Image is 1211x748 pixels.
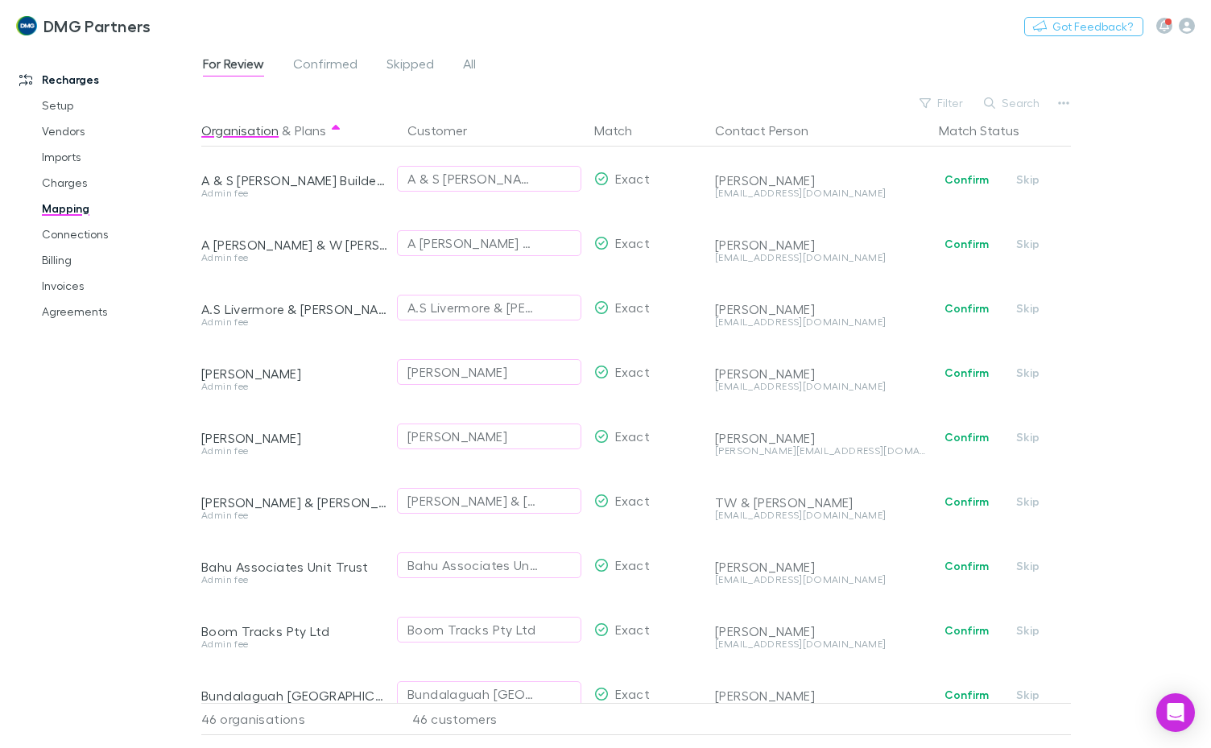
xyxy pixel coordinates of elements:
div: & [201,114,388,147]
div: Boom Tracks Pty Ltd [201,623,388,639]
div: Admin fee [201,510,388,520]
span: Exact [615,622,650,637]
div: [PERSON_NAME] [715,688,926,704]
button: Skip [1002,363,1053,382]
span: All [463,56,476,76]
div: Admin fee [201,639,388,649]
div: Admin fee [201,446,388,456]
a: DMG Partners [6,6,160,45]
div: Bahu Associates Unit Trust [407,556,539,575]
button: Confirm [934,170,999,189]
div: [PERSON_NAME] & [PERSON_NAME] [201,494,388,510]
div: [EMAIL_ADDRESS][DOMAIN_NAME] [715,639,926,649]
div: Bundalaguah [GEOGRAPHIC_DATA] [407,684,539,704]
a: Billing [26,247,210,273]
div: Bahu Associates Unit Trust [201,559,388,575]
button: Plans [295,114,326,147]
a: Recharges [3,67,210,93]
div: Admin fee [201,382,388,391]
div: [PERSON_NAME] [407,362,507,382]
span: Exact [615,300,650,315]
button: Confirm [934,363,999,382]
a: Charges [26,170,210,196]
div: [PERSON_NAME] [715,623,926,639]
button: Confirm [934,428,999,447]
div: A.S Livermore & [PERSON_NAME] [201,301,388,317]
button: Confirm [934,299,999,318]
button: Skip [1002,299,1053,318]
button: [PERSON_NAME] [397,424,581,449]
div: [EMAIL_ADDRESS][DOMAIN_NAME] [715,253,926,262]
img: DMG Partners's Logo [16,16,37,35]
button: A [PERSON_NAME] & W [PERSON_NAME] [397,230,581,256]
button: Match Status [939,114,1039,147]
div: 46 organisations [201,703,395,735]
div: [PERSON_NAME] [715,430,926,446]
div: [PERSON_NAME] & [PERSON_NAME] [407,491,539,510]
div: [PERSON_NAME] [201,430,388,446]
a: Connections [26,221,210,247]
a: Vendors [26,118,210,144]
div: Bundalaguah [GEOGRAPHIC_DATA] [201,688,388,704]
div: [PERSON_NAME] [715,301,926,317]
button: Search [976,93,1049,113]
button: Bahu Associates Unit Trust [397,552,581,578]
button: Customer [407,114,486,147]
button: Organisation [201,114,279,147]
div: Boom Tracks Pty Ltd [407,620,535,639]
div: A.S Livermore & [PERSON_NAME] [407,298,539,317]
div: Open Intercom Messenger [1156,693,1195,732]
button: Skip [1002,621,1053,640]
button: Bundalaguah [GEOGRAPHIC_DATA] [397,681,581,707]
button: Skip [1002,428,1053,447]
div: A [PERSON_NAME] & W [PERSON_NAME] [201,237,388,253]
div: A [PERSON_NAME] & W [PERSON_NAME] [407,233,539,253]
button: Confirm [934,685,999,705]
div: [EMAIL_ADDRESS][DOMAIN_NAME] [715,382,926,391]
div: [PERSON_NAME] [407,427,507,446]
button: A.S Livermore & [PERSON_NAME] [397,295,581,320]
div: [EMAIL_ADDRESS][DOMAIN_NAME] [715,317,926,327]
div: TW & [PERSON_NAME] [715,494,926,510]
a: Mapping [26,196,210,221]
span: Exact [615,428,650,444]
span: Exact [615,493,650,508]
button: [PERSON_NAME] [397,359,581,385]
a: Imports [26,144,210,170]
div: A & S [PERSON_NAME] Builders Pty. Ltd. [201,172,388,188]
button: Skip [1002,685,1053,705]
button: Confirm [934,621,999,640]
button: Skip [1002,492,1053,511]
div: [PERSON_NAME] [715,366,926,382]
button: Filter [911,93,973,113]
div: [PERSON_NAME] [715,559,926,575]
div: [PERSON_NAME][EMAIL_ADDRESS][DOMAIN_NAME] [715,446,926,456]
div: Admin fee [201,575,388,585]
div: [EMAIL_ADDRESS][DOMAIN_NAME] [715,575,926,585]
button: A & S [PERSON_NAME] Builders Pty. Ltd. [397,166,581,192]
button: Match [594,114,651,147]
span: Skipped [386,56,434,76]
button: Contact Person [715,114,828,147]
span: Confirmed [293,56,358,76]
span: Exact [615,364,650,379]
button: Confirm [934,234,999,254]
h3: DMG Partners [43,16,151,35]
a: Invoices [26,273,210,299]
button: [PERSON_NAME] & [PERSON_NAME] [397,488,581,514]
div: [EMAIL_ADDRESS][DOMAIN_NAME] [715,188,926,198]
button: Confirm [934,492,999,511]
div: [EMAIL_ADDRESS][DOMAIN_NAME] [715,510,926,520]
span: Exact [615,171,650,186]
span: Exact [615,235,650,250]
span: For Review [203,56,264,76]
button: Skip [1002,234,1053,254]
div: A & S [PERSON_NAME] Builders Pty. Ltd. [407,169,539,188]
div: Admin fee [201,253,388,262]
button: Skip [1002,170,1053,189]
button: Confirm [934,556,999,576]
button: Skip [1002,556,1053,576]
div: [PERSON_NAME] [715,172,926,188]
div: [PERSON_NAME] [201,366,388,382]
